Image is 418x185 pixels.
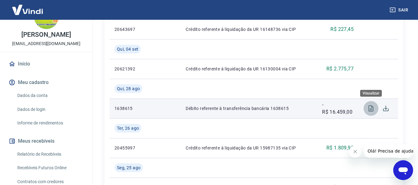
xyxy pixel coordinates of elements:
[378,101,393,116] span: Download
[7,134,85,148] button: Meus recebíveis
[15,117,85,129] a: Informe de rendimentos
[114,105,144,111] p: 1638615
[7,76,85,89] button: Meu cadastro
[393,160,413,180] iframe: Botão para abrir a janela de mensagens
[12,40,80,47] p: [EMAIL_ADDRESS][DOMAIN_NAME]
[117,86,140,92] span: Qui, 28 ago
[186,66,312,72] p: Crédito referente à liquidação da UR 16130004 via CIP
[117,125,139,131] span: Ter, 26 ago
[330,26,354,33] p: R$ 227,45
[21,32,71,38] p: [PERSON_NAME]
[15,148,85,161] a: Relatório de Recebíveis
[388,4,411,16] button: Sair
[364,101,378,116] span: Visualizar
[114,66,144,72] p: 20621392
[186,145,312,151] p: Crédito referente à liquidação da UR 15987135 via CIP
[326,144,354,152] p: R$ 1.809,95
[322,101,354,116] p: -R$ 16.459,00
[117,165,140,171] span: Seg, 25 ago
[15,103,85,116] a: Dados de login
[186,105,312,111] p: Débito referente à transferência bancária 1638615
[364,144,413,158] iframe: Mensagem da empresa
[114,145,144,151] p: 20455997
[360,90,382,97] div: Visualizar
[186,26,312,32] p: Crédito referente à liquidação da UR 16148736 via CIP
[326,65,354,73] p: R$ 2.775,77
[7,57,85,71] a: Início
[114,26,144,32] p: 20643697
[4,4,52,9] span: Olá! Precisa de ajuda?
[349,145,361,158] iframe: Fechar mensagem
[15,162,85,174] a: Recebíveis Futuros Online
[117,46,138,52] span: Qui, 04 set
[7,0,48,19] img: Vindi
[15,89,85,102] a: Dados da conta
